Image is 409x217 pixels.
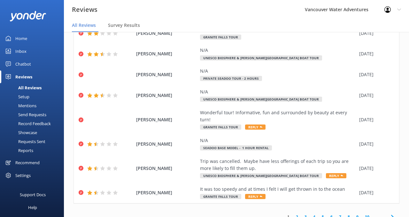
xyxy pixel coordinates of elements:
[72,22,96,28] span: All Reviews
[4,83,42,92] div: All Reviews
[200,55,322,60] span: UNESCO Biosphere & [PERSON_NAME][GEOGRAPHIC_DATA] Boat Tour
[4,119,64,128] a: Record Feedback
[136,50,197,57] span: [PERSON_NAME]
[200,125,241,130] span: Granite Falls Tour
[359,50,391,57] div: [DATE]
[136,189,197,196] span: [PERSON_NAME]
[200,158,356,172] div: Trip was cancelled. Maybe have less offerings of each trip so you are more likely to fill them up.
[4,137,45,146] div: Requests Sent
[136,92,197,99] span: [PERSON_NAME]
[4,83,64,92] a: All Reviews
[4,128,37,137] div: Showcase
[200,173,322,178] span: UNESCO Biosphere & [PERSON_NAME][GEOGRAPHIC_DATA] Boat Tour
[200,145,272,150] span: Seadoo Base Model - 1 Hour rental
[136,141,197,148] span: [PERSON_NAME]
[15,70,32,83] div: Reviews
[15,45,27,58] div: Inbox
[136,116,197,123] span: [PERSON_NAME]
[72,4,97,15] h3: Reviews
[326,173,346,178] span: Reply
[359,30,391,37] div: [DATE]
[136,71,197,78] span: [PERSON_NAME]
[4,137,64,146] a: Requests Sent
[108,22,140,28] span: Survey Results
[200,88,356,95] div: N/A
[136,30,197,37] span: [PERSON_NAME]
[200,194,241,199] span: Granite Falls Tour
[4,119,51,128] div: Record Feedback
[4,146,33,155] div: Reports
[4,92,29,101] div: Setup
[200,68,356,75] div: N/A
[359,165,391,172] div: [DATE]
[4,110,64,119] a: Send Requests
[136,165,197,172] span: [PERSON_NAME]
[28,201,37,214] div: Help
[359,189,391,196] div: [DATE]
[15,156,40,169] div: Recommend
[359,92,391,99] div: [DATE]
[359,71,391,78] div: [DATE]
[200,186,356,193] div: It was too speedy and at times I felt I will get thrown in to the ocean
[4,101,36,110] div: Mentions
[10,11,46,21] img: yonder-white-logo.png
[4,101,64,110] a: Mentions
[245,194,266,199] span: Reply
[20,188,46,201] div: Support Docs
[15,58,31,70] div: Chatbot
[200,35,241,40] span: Granite Falls Tour
[200,137,356,144] div: N/A
[200,109,356,124] div: Wonderful tour! Informative, fun and surrounded by beauty at every turn!
[4,128,64,137] a: Showcase
[200,97,322,102] span: UNESCO Biosphere & [PERSON_NAME][GEOGRAPHIC_DATA] Boat Tour
[245,125,266,130] span: Reply
[4,110,46,119] div: Send Requests
[4,146,64,155] a: Reports
[15,32,27,45] div: Home
[4,92,64,101] a: Setup
[359,141,391,148] div: [DATE]
[15,169,31,182] div: Settings
[200,47,356,54] div: N/A
[200,76,262,81] span: Private Seadoo Tour - 2 Hours
[359,116,391,123] div: [DATE]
